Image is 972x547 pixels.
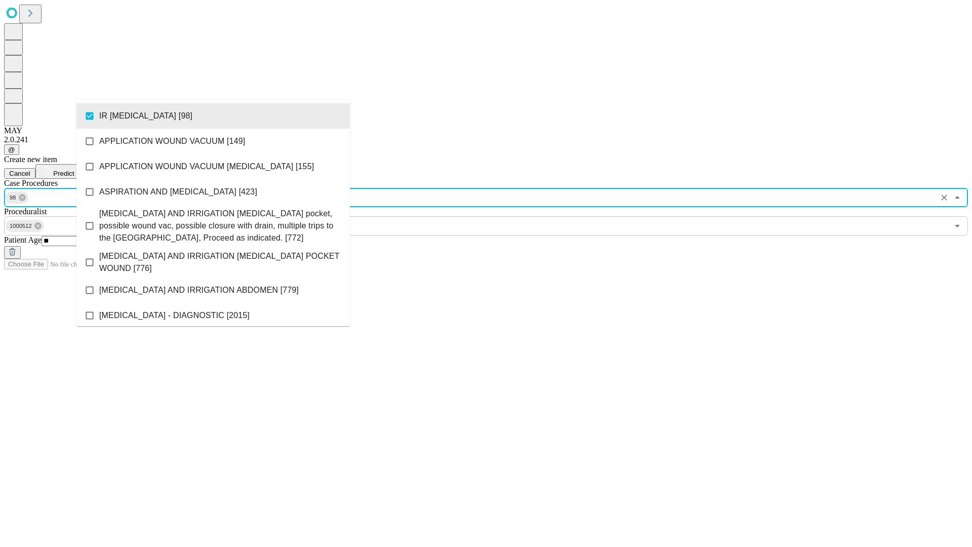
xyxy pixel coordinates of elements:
[6,220,36,232] span: 1000512
[99,284,299,296] span: [MEDICAL_DATA] AND IRRIGATION ABDOMEN [779]
[99,186,257,198] span: ASPIRATION AND [MEDICAL_DATA] [423]
[9,170,30,177] span: Cancel
[4,236,42,244] span: Patient Age
[99,208,342,244] span: [MEDICAL_DATA] AND IRRIGATION [MEDICAL_DATA] pocket, possible wound vac, possible closure with dr...
[53,170,74,177] span: Predict
[4,144,19,155] button: @
[99,161,314,173] span: APPLICATION WOUND VACUUM [MEDICAL_DATA] [155]
[4,155,57,164] span: Create new item
[4,126,968,135] div: MAY
[6,192,20,204] span: 98
[8,146,15,153] span: @
[950,190,964,205] button: Close
[6,220,44,232] div: 1000512
[6,191,28,204] div: 98
[950,219,964,233] button: Open
[4,207,47,216] span: Proceduralist
[99,309,250,322] span: [MEDICAL_DATA] - DIAGNOSTIC [2015]
[35,164,82,179] button: Predict
[99,135,245,147] span: APPLICATION WOUND VACUUM [149]
[937,190,951,205] button: Clear
[4,135,968,144] div: 2.0.241
[4,168,35,179] button: Cancel
[99,110,192,122] span: IR [MEDICAL_DATA] [98]
[4,179,58,187] span: Scheduled Procedure
[99,250,342,275] span: [MEDICAL_DATA] AND IRRIGATION [MEDICAL_DATA] POCKET WOUND [776]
